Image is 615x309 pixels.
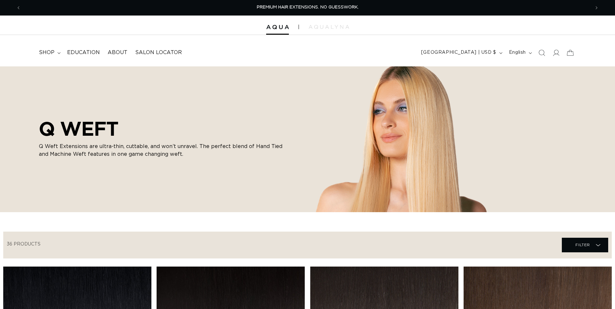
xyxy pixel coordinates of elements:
[421,49,496,56] span: [GEOGRAPHIC_DATA] | USD $
[39,117,285,140] h2: Q WEFT
[309,25,349,29] img: aqualyna.com
[63,45,104,60] a: Education
[266,25,289,29] img: Aqua Hair Extensions
[104,45,131,60] a: About
[257,5,359,9] span: PREMIUM HAIR EXTENSIONS. NO GUESSWORK.
[535,46,549,60] summary: Search
[7,242,41,246] span: 36 products
[562,238,608,252] summary: Filter
[509,49,526,56] span: English
[575,239,590,251] span: Filter
[39,49,54,56] span: shop
[505,47,535,59] button: English
[67,49,100,56] span: Education
[131,45,186,60] a: Salon Locator
[589,2,604,14] button: Next announcement
[39,143,285,158] p: Q Weft Extensions are ultra-thin, cuttable, and won’t unravel. The perfect blend of Hand Tied and...
[35,45,63,60] summary: shop
[11,2,26,14] button: Previous announcement
[417,47,505,59] button: [GEOGRAPHIC_DATA] | USD $
[108,49,127,56] span: About
[135,49,182,56] span: Salon Locator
